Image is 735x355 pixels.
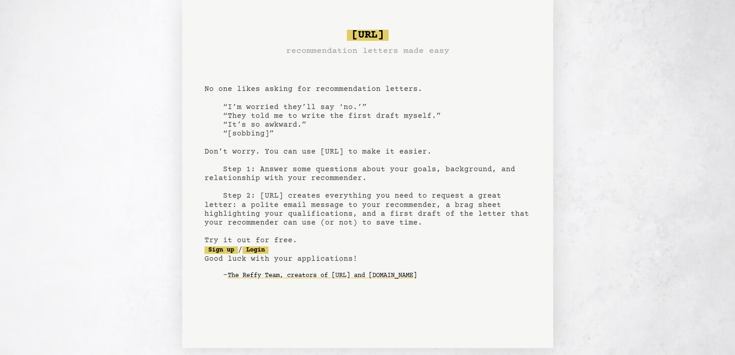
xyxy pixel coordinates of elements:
[205,26,531,298] pre: No one likes asking for recommendation letters. “I’m worried they’ll say ‘no.’” “They told me to ...
[243,246,268,254] a: Login
[223,271,531,280] div: -
[228,268,417,283] a: The Reffy Team, creators of [URL] and [DOMAIN_NAME]
[347,30,389,41] span: [URL]
[205,246,238,254] a: Sign up
[286,45,449,58] h3: recommendation letters made easy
